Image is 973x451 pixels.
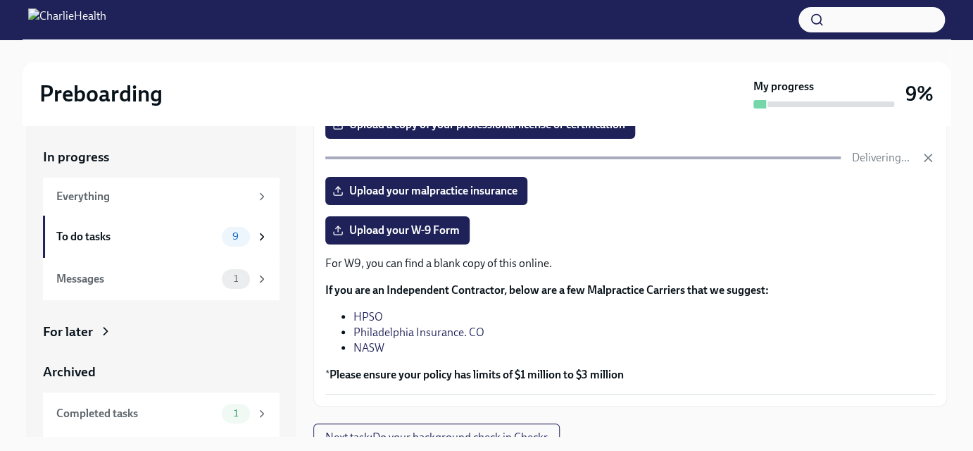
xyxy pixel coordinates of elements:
[325,177,527,205] label: Upload your malpractice insurance
[325,431,548,445] span: Next task : Do your background check in Checkr
[921,151,935,165] button: Cancel
[353,341,384,354] a: NASW
[43,216,280,258] a: To do tasks9
[753,79,814,94] strong: My progress
[39,80,163,108] h2: Preboarding
[225,273,246,284] span: 1
[43,148,280,166] a: In progress
[335,223,460,237] span: Upload your W-9 Form
[56,406,216,421] div: Completed tasks
[353,326,484,339] a: Philadelphia Insurance. CO
[43,323,93,341] div: For later
[43,323,280,341] a: For later
[43,363,280,381] a: Archived
[56,189,250,204] div: Everything
[56,271,216,287] div: Messages
[325,216,470,245] label: Upload your W-9 Form
[335,184,517,198] span: Upload your malpractice insurance
[353,310,383,323] a: HPSO
[43,258,280,300] a: Messages1
[56,229,216,245] div: To do tasks
[852,150,910,166] p: Delivering...
[43,393,280,435] a: Completed tasks1
[224,231,247,242] span: 9
[28,8,106,31] img: CharlieHealth
[905,81,934,106] h3: 9%
[225,408,246,419] span: 1
[43,178,280,216] a: Everything
[325,283,769,297] strong: If you are an Independent Contractor, below are a few Malpractice Carriers that we suggest:
[325,256,935,271] p: For W9, you can find a blank copy of this online.
[329,368,624,381] strong: Please ensure your policy has limits of $1 million to $3 million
